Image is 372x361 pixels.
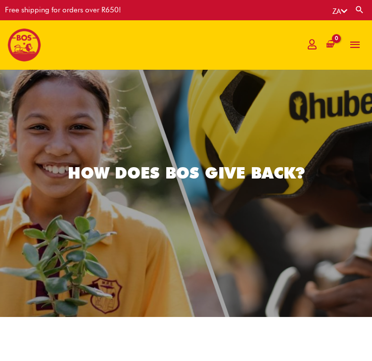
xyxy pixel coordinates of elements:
[43,163,329,183] h2: How does BOS give back?
[355,5,365,14] a: Search button
[325,39,335,49] a: View Shopping Cart, empty
[5,6,121,14] div: Free shipping for orders over R650!
[7,28,41,62] img: BOS logo finals-200px
[332,7,347,16] a: ZA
